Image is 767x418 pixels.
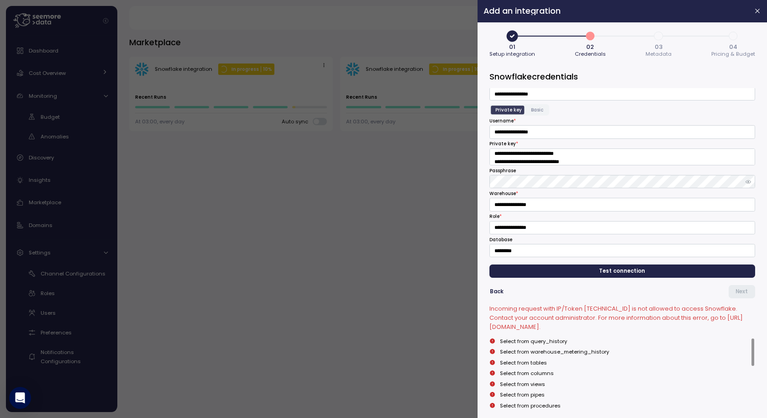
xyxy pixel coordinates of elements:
[575,52,606,57] span: Credentials
[500,339,567,344] span: Select from query_history
[583,28,598,44] span: 2
[729,285,755,298] button: Next
[500,403,561,408] span: Select from procedures
[599,265,646,277] span: Test connection
[711,52,755,57] span: Pricing & Budget
[651,28,667,44] span: 3
[729,44,737,50] span: 04
[489,265,755,277] button: Test connection
[489,304,755,332] p: Incoming request with IP/Token [TECHNICAL_ID] is not allowed to access Snowflake. Contact your ac...
[489,71,755,82] h3: Snowflake credentials
[500,349,609,355] span: Select from warehouse_metering_history
[500,382,545,387] span: Select from views
[9,387,31,409] div: Open Intercom Messenger
[500,360,547,365] span: Select from tables
[489,285,504,298] button: Back
[509,44,515,50] span: 01
[489,28,535,59] button: 01Setup integration
[575,28,606,59] button: 202Credentials
[500,392,545,397] span: Select from pipes
[587,44,594,50] span: 02
[655,44,662,50] span: 03
[495,106,522,113] span: Private key
[646,28,672,59] button: 303Metadata
[483,7,746,15] h2: Add an integration
[711,28,755,59] button: 404Pricing & Budget
[500,371,554,376] span: Select from columns
[646,52,672,57] span: Metadata
[531,106,543,113] span: Basic
[490,286,504,298] span: Back
[735,286,748,298] span: Next
[489,52,535,57] span: Setup integration
[725,28,741,44] span: 4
